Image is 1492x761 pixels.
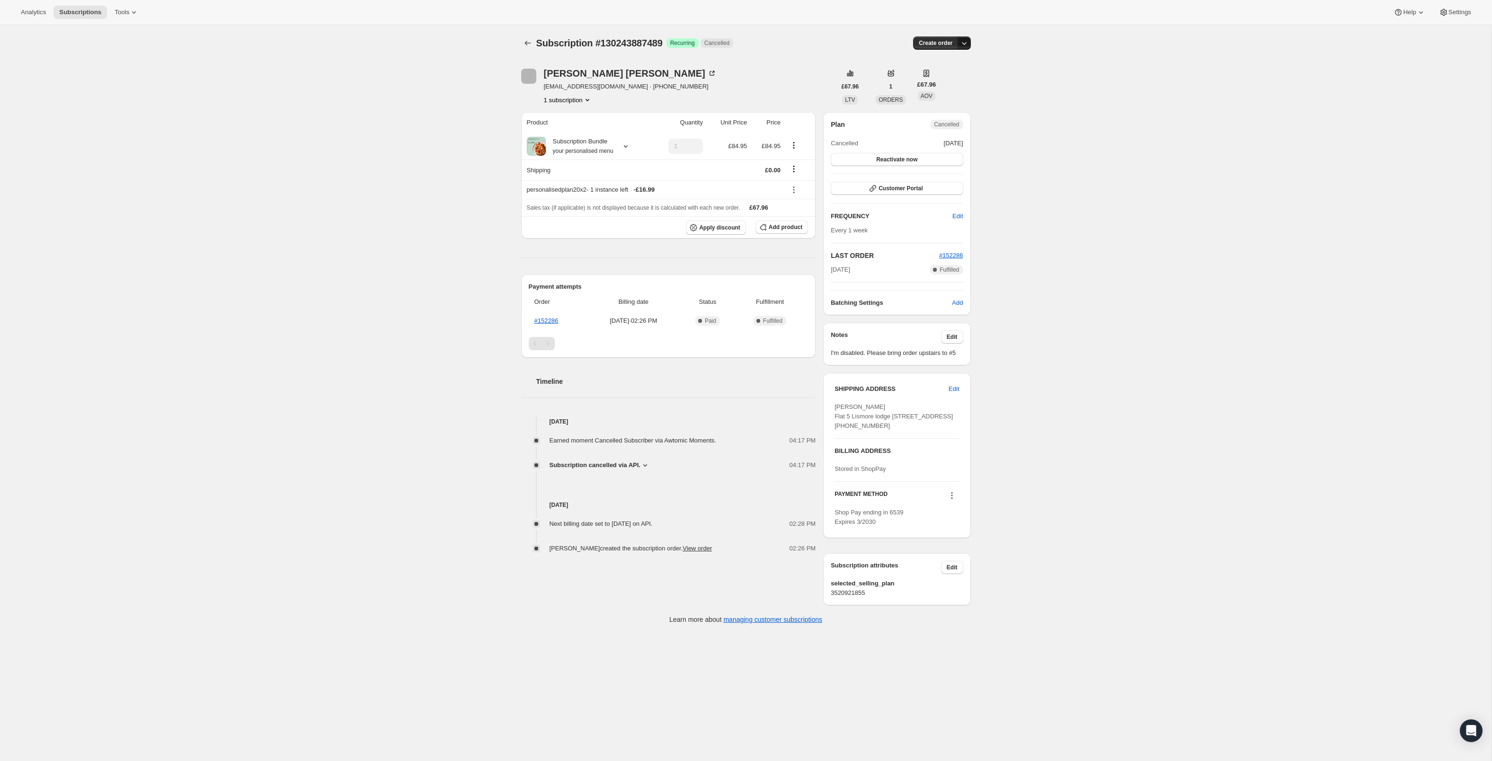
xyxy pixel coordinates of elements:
[934,121,959,128] span: Cancelled
[750,112,783,133] th: Price
[534,317,559,324] a: #152286
[550,545,712,552] span: [PERSON_NAME] created the subscription order.
[831,227,868,234] span: Every 1 week
[1433,6,1477,19] button: Settings
[790,436,816,445] span: 04:17 PM
[1403,9,1416,16] span: Help
[527,137,546,156] img: product img
[553,148,613,154] small: your personalised menu
[683,545,712,552] a: View order
[704,39,729,47] span: Cancelled
[1388,6,1431,19] button: Help
[831,265,850,274] span: [DATE]
[952,298,963,308] span: Add
[835,446,959,456] h3: BILLING ADDRESS
[21,9,46,16] span: Analytics
[544,95,592,105] button: Product actions
[835,384,949,394] h3: SHIPPING ADDRESS
[728,142,747,150] span: £84.95
[634,185,655,195] span: - £16.99
[831,579,963,588] span: selected_selling_plan
[669,615,822,624] p: Learn more about
[762,142,781,150] span: £84.95
[544,69,717,78] div: [PERSON_NAME] [PERSON_NAME]
[15,6,52,19] button: Analytics
[831,212,952,221] h2: FREQUENCY
[589,297,678,307] span: Billing date
[943,381,965,397] button: Edit
[550,460,650,470] button: Subscription cancelled via API.
[536,38,663,48] span: Subscription #130243887489
[919,39,952,47] span: Create order
[941,330,963,344] button: Edit
[59,9,101,16] span: Subscriptions
[529,282,808,292] h2: Payment attempts
[763,317,782,325] span: Fulfilled
[550,520,653,527] span: Next billing date set to [DATE] on API.
[521,112,651,133] th: Product
[831,153,963,166] button: Reactivate now
[831,348,963,358] span: I'm disabled. Please bring order upstairs to #5
[949,384,959,394] span: Edit
[705,317,716,325] span: Paid
[769,223,802,231] span: Add product
[550,460,640,470] span: Subscription cancelled via API.
[876,156,917,163] span: Reactivate now
[527,204,740,211] span: Sales tax (if applicable) is not displayed because it is calculated with each new order.
[786,164,801,174] button: Shipping actions
[755,221,808,234] button: Add product
[835,403,953,429] span: [PERSON_NAME] Flat 5 Lismore lodge [STREET_ADDRESS] [PHONE_NUMBER]
[546,137,613,156] div: Subscription Bundle
[835,465,886,472] span: Stored in ShopPay
[879,185,923,192] span: Customer Portal
[786,140,801,150] button: Product actions
[831,298,952,308] h6: Batching Settings
[521,159,651,180] th: Shipping
[1448,9,1471,16] span: Settings
[521,500,816,510] h4: [DATE]
[831,139,858,148] span: Cancelled
[670,39,695,47] span: Recurring
[651,112,706,133] th: Quantity
[835,490,888,503] h3: PAYMENT METHOD
[879,97,903,103] span: ORDERS
[550,437,716,444] span: Earned moment Cancelled Subscriber via Awtomic Moments.
[944,139,963,148] span: [DATE]
[1460,719,1483,742] div: Open Intercom Messenger
[521,417,816,426] h4: [DATE]
[699,224,740,231] span: Apply discount
[109,6,144,19] button: Tools
[790,544,816,553] span: 02:26 PM
[115,9,129,16] span: Tools
[790,519,816,529] span: 02:28 PM
[790,460,816,470] span: 04:17 PM
[921,93,932,99] span: AOV
[884,80,898,93] button: 1
[939,252,963,259] a: #152286
[749,204,768,211] span: £67.96
[589,316,678,326] span: [DATE] · 02:26 PM
[706,112,750,133] th: Unit Price
[941,561,963,574] button: Edit
[952,212,963,221] span: Edit
[947,333,958,341] span: Edit
[947,209,968,224] button: Edit
[831,588,963,598] span: 3520921855
[889,83,893,90] span: 1
[831,561,941,574] h3: Subscription attributes
[831,251,939,260] h2: LAST ORDER
[946,295,968,310] button: Add
[529,292,586,312] th: Order
[684,297,732,307] span: Status
[544,82,717,91] span: [EMAIL_ADDRESS][DOMAIN_NAME] · [PHONE_NUMBER]
[765,167,781,174] span: £0.00
[842,83,859,90] span: £67.96
[831,182,963,195] button: Customer Portal
[831,330,941,344] h3: Notes
[939,251,963,260] button: #152286
[529,337,808,350] nav: Pagination
[521,69,536,84] span: Sarita Baker-Brown
[737,297,802,307] span: Fulfillment
[527,185,781,195] div: personalisedplan20x2 - 1 instance left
